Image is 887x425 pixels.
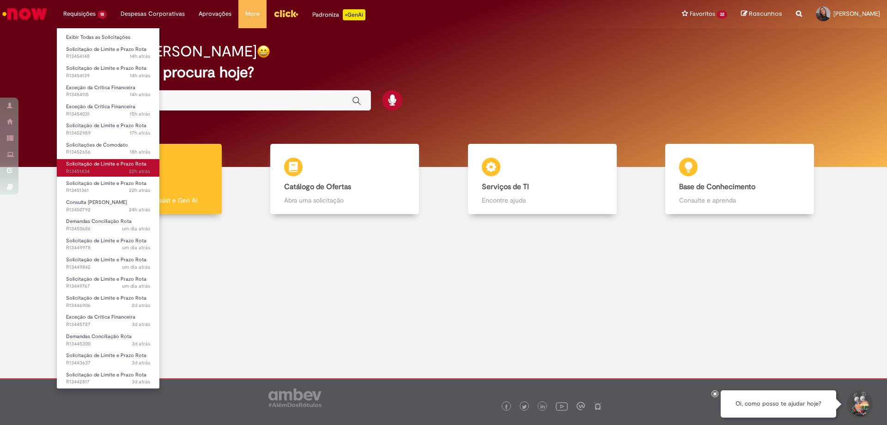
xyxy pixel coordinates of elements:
[66,103,135,110] span: Exceção da Crítica Financeira
[66,180,146,187] span: Solicitação de Limite e Prazo Rota
[273,6,298,20] img: click_logo_yellow_360x200.png
[66,359,150,367] span: R13443637
[66,378,150,386] span: R13442817
[246,144,444,215] a: Catálogo de Ofertas Abra uma solicitação
[57,179,159,196] a: Aberto R13451361 : Solicitação de Limite e Prazo Rota
[541,404,545,410] img: logo_footer_linkedin.png
[122,264,150,271] span: um dia atrás
[245,9,260,18] span: More
[130,129,150,136] span: 17h atrás
[122,225,150,232] span: um dia atrás
[130,72,150,79] time: 27/08/2025 18:15:52
[66,371,146,378] span: Solicitação de Limite e Prazo Rota
[122,283,150,289] time: 26/08/2025 16:58:26
[132,378,150,385] span: 3d atrás
[130,91,150,98] time: 27/08/2025 18:08:07
[66,111,150,118] span: R13454031
[63,9,96,18] span: Requisições
[57,197,159,215] a: Aberto R13450792 : Consulta Serasa
[130,111,150,117] time: 27/08/2025 17:45:05
[66,237,146,244] span: Solicitação de Limite e Prazo Rota
[66,53,150,60] span: R13454148
[66,225,150,233] span: R13450686
[679,196,800,205] p: Consulte e aprenda
[199,9,231,18] span: Aprovações
[57,121,159,138] a: Aberto R13452989 : Solicitação de Limite e Prazo Rota
[57,312,159,329] a: Aberto R13445727 : Exceção da Crítica Financeira
[57,216,159,234] a: Aberto R13450686 : Demandas Conciliação Rota
[66,218,132,225] span: Demandas Conciliação Rota
[57,274,159,291] a: Aberto R13449767 : Solicitação de Limite e Prazo Rota
[66,283,150,290] span: R13449767
[122,225,150,232] time: 27/08/2025 08:15:01
[121,9,185,18] span: Despesas Corporativas
[1,5,49,23] img: ServiceNow
[57,293,159,310] a: Aberto R13446906 : Solicitação de Limite e Prazo Rota
[132,359,150,366] time: 25/08/2025 11:09:17
[57,370,159,387] a: Aberto R13442817 : Solicitação de Limite e Prazo Rota
[66,333,132,340] span: Demandas Conciliação Rota
[57,83,159,100] a: Aberto R13454115 : Exceção da Crítica Financeira
[97,11,107,18] span: 18
[721,390,836,418] div: Oi, como posso te ajudar hoje?
[577,402,585,410] img: logo_footer_workplace.png
[594,402,602,410] img: logo_footer_naosei.png
[57,236,159,253] a: Aberto R13449978 : Solicitação de Limite e Prazo Rota
[504,405,509,409] img: logo_footer_facebook.png
[57,32,159,43] a: Exibir Todas as Solicitações
[284,196,405,205] p: Abra uma solicitação
[66,160,146,167] span: Solicitação de Limite e Prazo Rota
[66,187,150,194] span: R13451361
[690,9,715,18] span: Favoritos
[482,196,603,205] p: Encontre ajuda
[66,352,146,359] span: Solicitação de Limite e Prazo Rota
[66,84,135,91] span: Exceção da Crítica Financeira
[679,182,755,191] b: Base de Conhecimento
[57,140,159,157] a: Aberto R13452656 : Solicitações de Comodato
[132,359,150,366] span: 3d atrás
[130,111,150,117] span: 15h atrás
[80,64,808,80] h2: O que você procura hoje?
[132,378,150,385] time: 25/08/2025 08:46:38
[57,351,159,368] a: Aberto R13443637 : Solicitação de Limite e Prazo Rota
[66,302,150,309] span: R13446906
[66,256,146,263] span: Solicitação de Limite e Prazo Rota
[845,390,873,418] button: Iniciar Conversa de Suporte
[57,102,159,119] a: Aberto R13454031 : Exceção da Crítica Financeira
[129,168,150,175] span: 22h atrás
[257,45,270,58] img: happy-face.png
[122,264,150,271] time: 26/08/2025 17:08:47
[57,44,159,62] a: Aberto R13454148 : Solicitação de Limite e Prazo Rota
[57,332,159,349] a: Aberto R13445300 : Demandas Conciliação Rota
[132,340,150,347] time: 25/08/2025 16:10:26
[129,206,150,213] time: 27/08/2025 08:45:26
[66,321,150,328] span: R13445727
[132,302,150,309] time: 26/08/2025 09:14:24
[66,65,146,72] span: Solicitação de Limite e Prazo Rota
[66,168,150,175] span: R13451434
[556,400,568,412] img: logo_footer_youtube.png
[122,283,150,289] span: um dia atrás
[66,129,150,137] span: R13452989
[129,187,150,194] time: 27/08/2025 10:13:36
[717,11,727,18] span: 32
[66,264,150,271] span: R13449842
[833,10,880,18] span: [PERSON_NAME]
[130,91,150,98] span: 14h atrás
[312,9,365,20] div: Padroniza
[130,148,150,155] span: 18h atrás
[66,199,127,206] span: Consulta [PERSON_NAME]
[66,206,150,214] span: R13450792
[132,340,150,347] span: 3d atrás
[130,129,150,136] time: 27/08/2025 15:04:34
[132,321,150,328] span: 3d atrás
[56,28,160,389] ul: Requisições
[130,72,150,79] span: 14h atrás
[284,182,351,191] b: Catálogo de Ofertas
[749,9,782,18] span: Rascunhos
[49,144,246,215] a: Tirar dúvidas Tirar dúvidas com Lupi Assist e Gen Ai
[66,244,150,252] span: R13449978
[130,53,150,60] time: 27/08/2025 18:18:35
[66,46,146,53] span: Solicitação de Limite e Prazo Rota
[130,148,150,155] time: 27/08/2025 14:06:51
